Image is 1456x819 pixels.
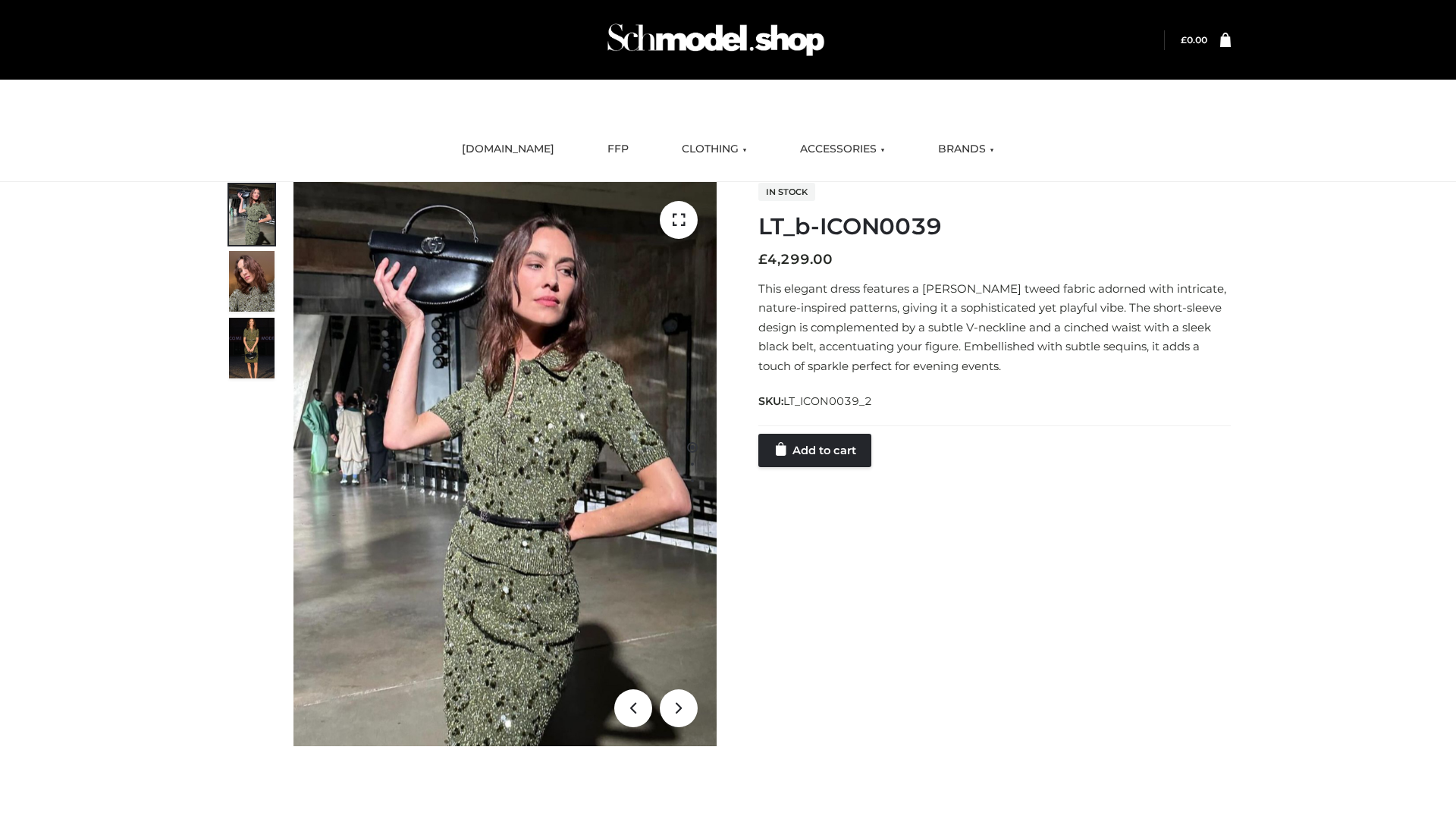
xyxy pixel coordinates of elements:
[229,318,275,378] img: Screenshot-2024-10-29-at-7.00.09%E2%80%AFPM.jpg
[450,133,566,166] a: [DOMAIN_NAME]
[596,133,640,166] a: FFP
[758,251,767,268] span: £
[758,183,815,201] span: In stock
[927,133,1006,166] a: BRANDS
[758,392,874,410] span: SKU:
[758,279,1231,376] p: This elegant dress features a [PERSON_NAME] tweed fabric adorned with intricate, nature-inspired ...
[758,213,1231,240] h1: LT_b-ICON0039
[229,251,275,312] img: Screenshot-2024-10-29-at-7.00.03%E2%80%AFPM.jpg
[670,133,758,166] a: CLOTHING
[1181,34,1187,45] span: £
[293,182,717,746] img: LT_b-ICON0039
[602,10,830,70] img: Schmodel Admin 964
[758,251,833,268] bdi: 4,299.00
[1181,34,1207,45] a: £0.00
[789,133,896,166] a: ACCESSORIES
[229,184,275,245] img: Screenshot-2024-10-29-at-6.59.56%E2%80%AFPM.jpg
[1181,34,1207,45] bdi: 0.00
[758,434,871,467] a: Add to cart
[783,394,872,408] span: LT_ICON0039_2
